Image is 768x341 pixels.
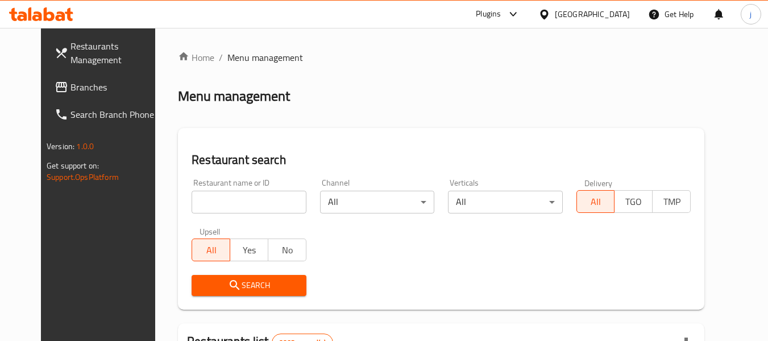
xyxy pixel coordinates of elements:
span: Version: [47,139,74,154]
div: [GEOGRAPHIC_DATA] [555,8,630,20]
button: All [192,239,230,261]
span: All [582,194,611,210]
a: Support.OpsPlatform [47,170,119,184]
label: Delivery [584,179,613,187]
nav: breadcrumb [178,51,704,64]
button: Search [192,275,306,296]
span: Search Branch Phone [70,108,160,121]
a: Home [178,51,214,64]
span: Get support on: [47,158,99,173]
button: Yes [230,239,268,261]
a: Branches [45,73,169,101]
button: All [576,190,615,213]
span: 1.0.0 [76,139,94,154]
span: Branches [70,80,160,94]
span: TGO [619,194,648,210]
button: TMP [652,190,691,213]
span: j [750,8,752,20]
span: TMP [657,194,686,210]
div: All [320,191,434,213]
div: All [448,191,562,213]
a: Restaurants Management [45,32,169,73]
span: No [273,242,302,258]
a: Search Branch Phone [45,101,169,128]
span: Yes [235,242,264,258]
h2: Restaurant search [192,151,691,169]
span: Menu management [227,51,303,64]
span: Search [201,278,297,293]
span: Restaurants Management [70,39,160,67]
div: Plugins [476,7,501,21]
span: All [197,242,226,258]
button: TGO [614,190,653,213]
li: / [219,51,223,64]
label: Upsell [200,227,221,235]
input: Search for restaurant name or ID.. [192,191,306,213]
button: No [268,239,306,261]
h2: Menu management [178,87,290,105]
